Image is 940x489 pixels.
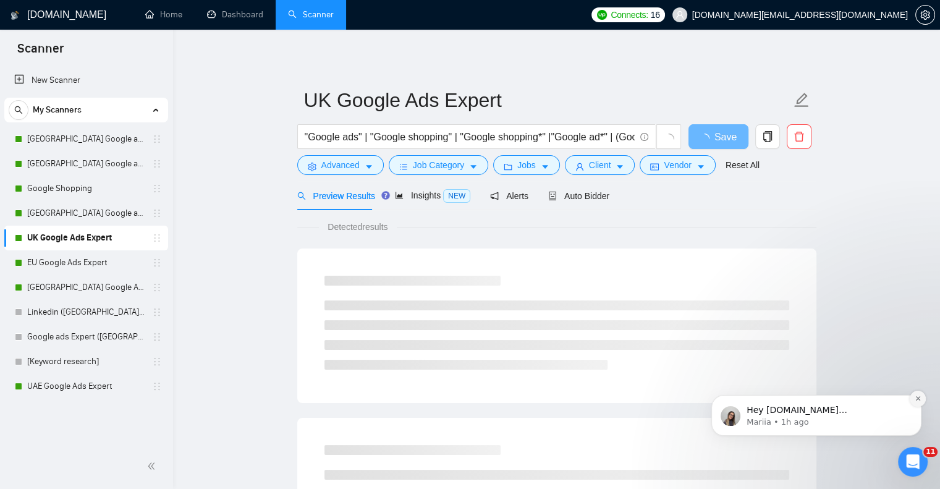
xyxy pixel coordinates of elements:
[27,250,145,275] a: EU Google Ads Expert
[697,162,705,171] span: caret-down
[27,176,145,201] a: Google Shopping
[923,447,938,457] span: 11
[54,100,213,111] p: Message from Mariia, sent 1h ago
[152,159,162,169] span: holder
[916,10,934,20] span: setting
[288,9,334,20] a: searchScanner
[597,10,607,20] img: upwork-logo.png
[664,158,691,172] span: Vendor
[389,155,488,175] button: barsJob Categorycaret-down
[504,162,512,171] span: folder
[663,134,674,145] span: loading
[152,233,162,243] span: holder
[152,357,162,367] span: holder
[27,349,145,374] a: [Keyword research]
[395,190,470,200] span: Insights
[54,88,212,294] span: Hey [DOMAIN_NAME][EMAIL_ADDRESS][DOMAIN_NAME], Looks like your Upwork agency PPC Advertising | Go...
[27,226,145,250] a: UK Google Ads Expert
[152,258,162,268] span: holder
[493,155,560,175] button: folderJobscaret-down
[11,6,19,25] img: logo
[541,162,549,171] span: caret-down
[517,158,536,172] span: Jobs
[395,191,404,200] span: area-chart
[305,129,635,145] input: Search Freelance Jobs...
[693,317,940,456] iframe: Intercom notifications message
[380,190,391,201] div: Tooltip anchor
[490,192,499,200] span: notification
[27,151,145,176] a: [GEOGRAPHIC_DATA] Google ads Expert
[787,124,811,149] button: delete
[726,158,760,172] a: Reset All
[27,325,145,349] a: Google ads Expert ([GEOGRAPHIC_DATA]) no bids
[756,131,779,142] span: copy
[207,9,263,20] a: dashboardDashboard
[297,192,306,200] span: search
[304,85,791,116] input: Scanner name...
[675,11,684,19] span: user
[28,89,48,109] img: Profile image for Mariia
[27,201,145,226] a: [GEOGRAPHIC_DATA] Google ads Expert
[4,98,168,399] li: My Scanners
[399,162,408,171] span: bars
[755,124,780,149] button: copy
[152,184,162,193] span: holder
[640,133,648,141] span: info-circle
[308,162,316,171] span: setting
[640,155,715,175] button: idcardVendorcaret-down
[413,158,464,172] span: Job Category
[27,300,145,325] a: Linkedin ([GEOGRAPHIC_DATA]) no bids
[14,68,158,93] a: New Scanner
[565,155,635,175] button: userClientcaret-down
[443,189,470,203] span: NEW
[152,208,162,218] span: holder
[152,332,162,342] span: holder
[794,92,810,108] span: edit
[19,78,229,119] div: message notification from Mariia, 1h ago. Hey odidenko.marketing@gmail.com, Looks like your Upwor...
[700,134,714,143] span: loading
[147,460,159,472] span: double-left
[152,381,162,391] span: holder
[611,8,648,22] span: Connects:
[145,9,182,20] a: homeHome
[589,158,611,172] span: Client
[152,134,162,144] span: holder
[27,374,145,399] a: UAE Google Ads Expert
[321,158,360,172] span: Advanced
[469,162,478,171] span: caret-down
[898,447,928,477] iframe: Intercom live chat
[787,131,811,142] span: delete
[217,74,233,90] button: Dismiss notification
[365,162,373,171] span: caret-down
[575,162,584,171] span: user
[27,275,145,300] a: [GEOGRAPHIC_DATA] Google Ads Expert
[297,191,375,201] span: Preview Results
[7,40,74,66] span: Scanner
[548,192,557,200] span: robot
[33,98,82,122] span: My Scanners
[714,129,737,145] span: Save
[490,191,528,201] span: Alerts
[548,191,609,201] span: Auto Bidder
[616,162,624,171] span: caret-down
[9,106,28,114] span: search
[4,68,168,93] li: New Scanner
[27,127,145,151] a: [GEOGRAPHIC_DATA] Google ads Expert
[319,220,396,234] span: Detected results
[915,5,935,25] button: setting
[915,10,935,20] a: setting
[297,155,384,175] button: settingAdvancedcaret-down
[651,8,660,22] span: 16
[9,100,28,120] button: search
[688,124,748,149] button: Save
[650,162,659,171] span: idcard
[152,307,162,317] span: holder
[152,283,162,292] span: holder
